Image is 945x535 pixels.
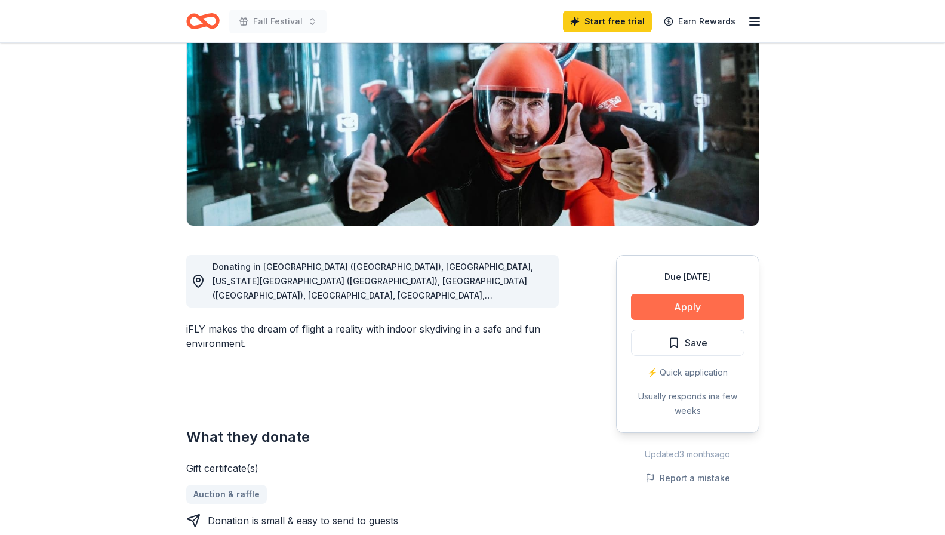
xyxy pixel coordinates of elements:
a: Start free trial [563,11,652,32]
div: Usually responds in a few weeks [631,389,744,418]
button: Apply [631,294,744,320]
span: Fall Festival [253,14,303,29]
div: iFLY makes the dream of flight a reality with indoor skydiving in a safe and fun environment. [186,322,559,350]
div: Updated 3 months ago [616,447,759,462]
div: Donation is small & easy to send to guests [208,514,398,528]
span: Donating in [GEOGRAPHIC_DATA] ([GEOGRAPHIC_DATA]), [GEOGRAPHIC_DATA], [US_STATE][GEOGRAPHIC_DATA]... [213,262,538,458]
h2: What they donate [186,428,559,447]
a: Auction & raffle [186,485,267,504]
a: Home [186,7,220,35]
a: Earn Rewards [657,11,743,32]
div: Due [DATE] [631,270,744,284]
button: Save [631,330,744,356]
div: ⚡️ Quick application [631,365,744,380]
button: Fall Festival [229,10,327,33]
div: Gift certifcate(s) [186,461,559,475]
span: Save [685,335,707,350]
button: Report a mistake [645,471,730,485]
